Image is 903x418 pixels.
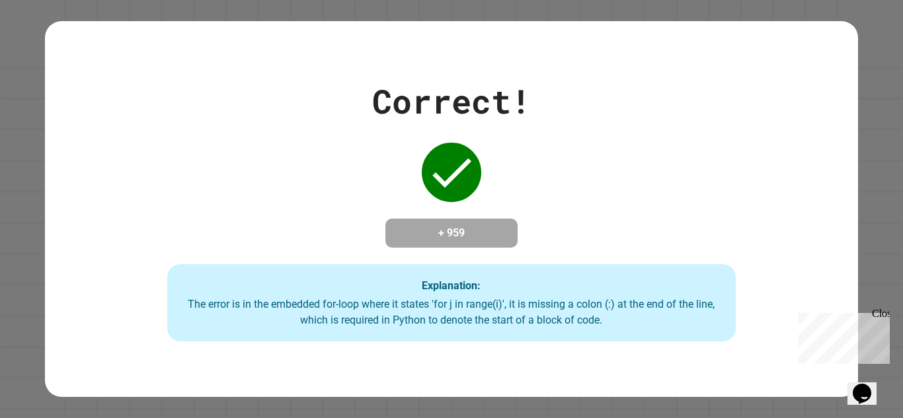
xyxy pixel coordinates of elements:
[372,77,531,126] div: Correct!
[422,279,481,291] strong: Explanation:
[793,308,890,364] iframe: chat widget
[399,225,504,241] h4: + 959
[847,365,890,405] iframe: chat widget
[180,296,723,328] div: The error is in the embedded for-loop where it states 'for j in range(i)', it is missing a colon ...
[5,5,91,84] div: Chat with us now!Close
